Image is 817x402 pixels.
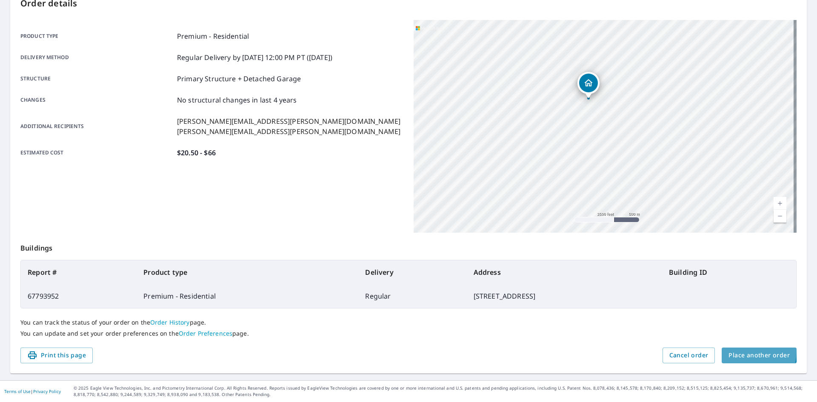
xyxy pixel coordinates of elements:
span: Print this page [27,350,86,361]
a: Terms of Use [4,388,31,394]
th: Building ID [662,260,796,284]
p: No structural changes in last 4 years [177,95,297,105]
button: Print this page [20,348,93,363]
td: Regular [358,284,466,308]
p: © 2025 Eagle View Technologies, Inc. and Pictometry International Corp. All Rights Reserved. Repo... [74,385,813,398]
td: [STREET_ADDRESS] [467,284,662,308]
th: Address [467,260,662,284]
p: [PERSON_NAME][EMAIL_ADDRESS][PERSON_NAME][DOMAIN_NAME] [177,116,400,126]
a: Current Level 14, Zoom In [774,197,786,210]
p: Changes [20,95,174,105]
p: | [4,389,61,394]
button: Cancel order [663,348,715,363]
button: Place another order [722,348,797,363]
span: Place another order [728,350,790,361]
a: Order History [150,318,190,326]
span: Cancel order [669,350,708,361]
a: Order Preferences [179,329,232,337]
a: Current Level 14, Zoom Out [774,210,786,222]
p: $20.50 - $66 [177,148,216,158]
a: Privacy Policy [33,388,61,394]
th: Delivery [358,260,466,284]
p: Estimated cost [20,148,174,158]
p: Delivery method [20,52,174,63]
p: [PERSON_NAME][EMAIL_ADDRESS][PERSON_NAME][DOMAIN_NAME] [177,126,400,137]
p: Primary Structure + Detached Garage [177,74,301,84]
p: Structure [20,74,174,84]
p: You can track the status of your order on the page. [20,319,797,326]
p: Buildings [20,233,797,260]
th: Report # [21,260,137,284]
p: Regular Delivery by [DATE] 12:00 PM PT ([DATE]) [177,52,332,63]
p: You can update and set your order preferences on the page. [20,330,797,337]
td: Premium - Residential [137,284,358,308]
p: Product type [20,31,174,41]
div: Dropped pin, building 1, Residential property, 4356 9th Ln Vero Beach, FL 32966 [577,72,600,98]
p: Premium - Residential [177,31,249,41]
td: 67793952 [21,284,137,308]
th: Product type [137,260,358,284]
p: Additional recipients [20,116,174,137]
